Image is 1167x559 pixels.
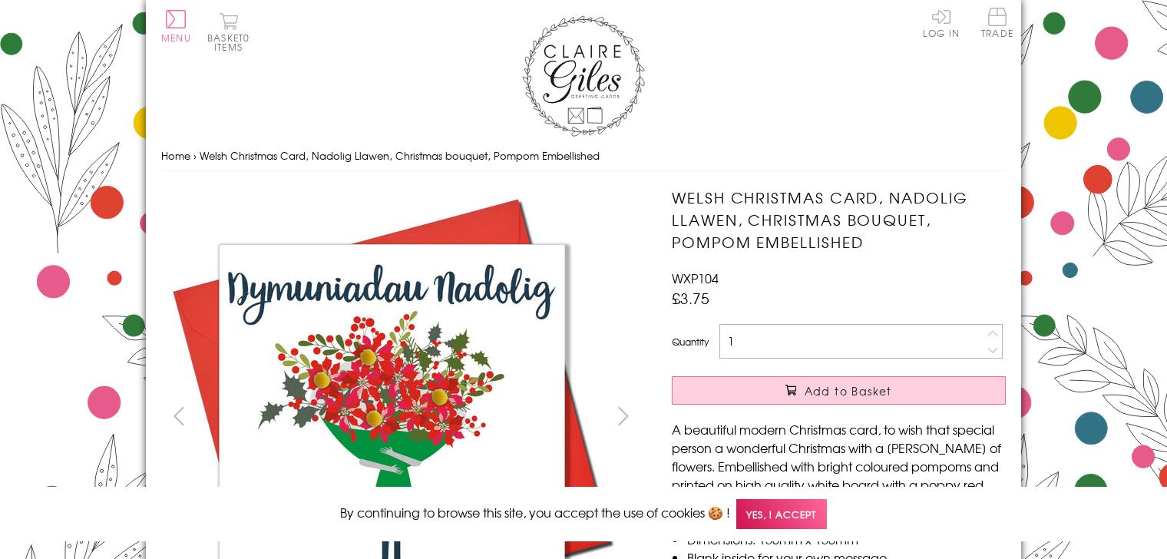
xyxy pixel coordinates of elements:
[672,335,709,349] label: Quantity
[161,31,191,45] span: Menu
[607,399,641,433] button: next
[161,399,196,433] button: prev
[161,10,191,42] button: Menu
[736,499,827,529] span: Yes, I accept
[161,141,1006,172] nav: breadcrumbs
[641,187,1102,555] img: Welsh Christmas Card, Nadolig Llawen, Christmas bouquet, Pompom Embellished
[214,31,250,54] span: 0 items
[522,15,645,137] img: Claire Giles Greetings Cards
[207,12,250,51] button: Basket0 items
[672,187,1006,253] h1: Welsh Christmas Card, Nadolig Llawen, Christmas bouquet, Pompom Embellished
[161,148,190,163] a: Home
[981,8,1013,41] a: Trade
[805,383,892,399] span: Add to Basket
[672,269,719,287] span: WXP104
[200,148,600,163] span: Welsh Christmas Card, Nadolig Llawen, Christmas bouquet, Pompom Embellished
[981,8,1013,38] span: Trade
[672,420,1006,512] p: A beautiful modern Christmas card, to wish that special person a wonderful Christmas with a [PERS...
[672,376,1006,405] button: Add to Basket
[923,8,960,38] a: Log In
[672,287,709,309] span: £3.75
[193,148,197,163] span: ›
